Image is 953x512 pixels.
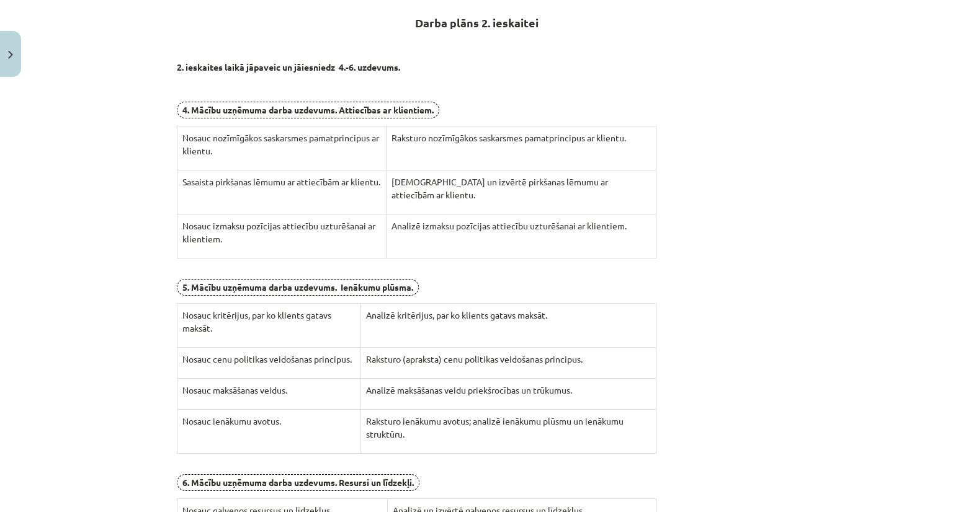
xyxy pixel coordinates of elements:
p: Raksturo nozīmīgākos saskarsmes pamatprincipus ar klientu. [391,131,651,144]
b: 6. Mācību uzņēmuma darba uzdevums. Resursi un līdzekļi. [182,477,414,488]
p: Raksturo (apraksta) cenu politikas veidošanas principus. [366,353,651,366]
p: Nosauc kritērijus, par ko klients gatavs maksāt. [182,309,356,335]
strong: Darba plāns 2. ieskaitei [415,15,539,30]
b: 2. ieskaites laikā jāpaveic un jāiesniedz 4.-6. uzdevums. [177,61,400,73]
p: Analizē kritērijus, par ko klients gatavs maksāt. [366,309,651,322]
b: 4. Mācību uzņēmuma darba uzdevums. Attiecības ar klientiem. [182,104,434,115]
p: Nosauc nozīmīgākos saskarsmes pamatprincipus ar klientu. [182,131,381,157]
p: Analizē izmaksu pozīcijas attiecību uzturēšanai ar klientiem. [391,219,651,232]
p: Sasaista pirkšanas lēmumu ar attiecībām ar klientu. [182,175,381,188]
p: Raksturo ienākumu avotus; analizē ienākumu plūsmu un ienākumu struktūru. [366,415,651,441]
p: Nosauc ienākumu avotus. [182,415,356,428]
p: [DEMOGRAPHIC_DATA] un izvērtē pirkšanas lēmumu ar attiecībām ar klientu. [391,175,651,201]
b: 5. Mācību uzņēmuma darba uzdevums. Ienākumu plūsma. [182,281,413,293]
p: Nosauc cenu politikas veidošanas principus. [182,353,356,366]
p: Nosauc izmaksu pozīcijas attiecību uzturēšanai ar klientiem. [182,219,381,245]
img: icon-close-lesson-0947bae3869378f0d4975bcd49f059093ad1ed9edebbc8119c70593378902aed.svg [8,51,13,59]
p: Analizē maksāšanas veidu priekšrocības un trūkumus. [366,384,651,397]
p: Nosauc maksāšanas veidus. [182,384,356,397]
